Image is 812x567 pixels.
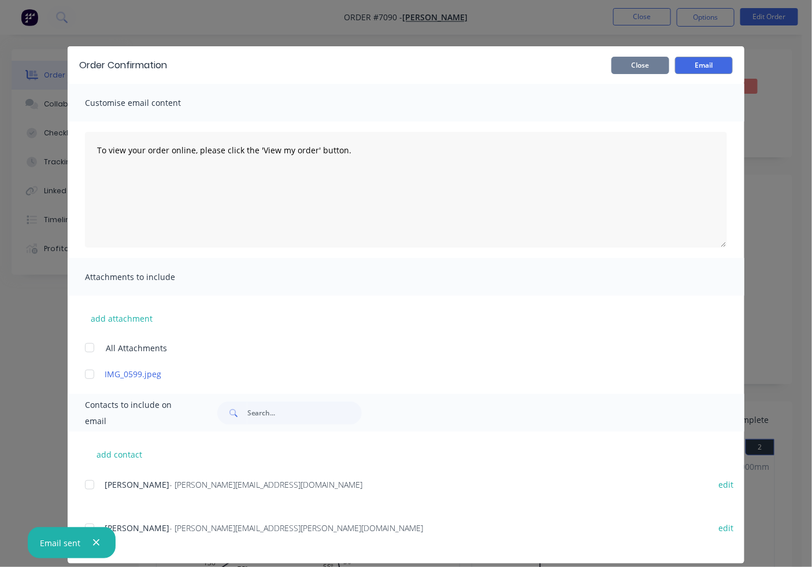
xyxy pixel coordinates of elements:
button: Email [675,57,733,74]
span: [PERSON_NAME] [105,522,169,533]
div: Email sent [40,537,80,549]
span: All Attachments [106,342,167,354]
span: Attachments to include [85,269,212,285]
div: Order Confirmation [79,58,167,72]
input: Search... [247,402,362,425]
a: IMG_0599.jpeg [105,368,698,380]
button: edit [712,520,741,536]
button: add attachment [85,310,158,327]
span: - [PERSON_NAME][EMAIL_ADDRESS][DOMAIN_NAME] [169,479,362,490]
span: Contacts to include on email [85,397,188,429]
button: edit [712,477,741,492]
span: Customise email content [85,95,212,111]
button: add contact [85,446,154,463]
span: - [PERSON_NAME][EMAIL_ADDRESS][PERSON_NAME][DOMAIN_NAME] [169,522,423,533]
button: Close [611,57,669,74]
span: [PERSON_NAME] [105,479,169,490]
textarea: To view your order online, please click the 'View my order' button. [85,132,727,248]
